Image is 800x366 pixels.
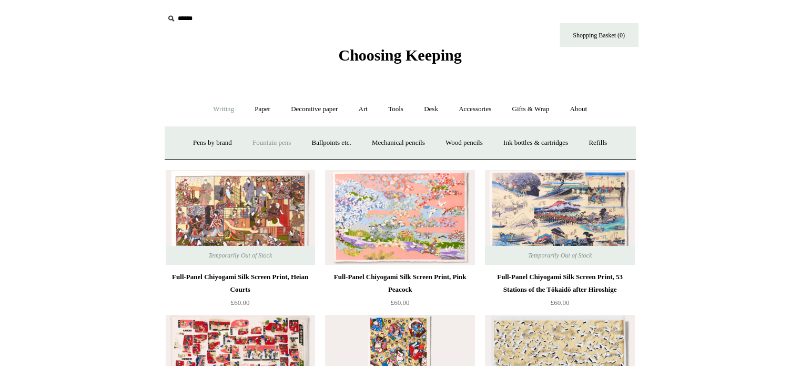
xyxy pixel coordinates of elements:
a: Full-Panel Chiyogami Silk Screen Print, Pink Peacock £60.00 [325,271,474,314]
span: £60.00 [231,299,250,306]
a: Fountain pens [243,129,300,157]
a: Gifts & Wrap [502,95,559,123]
a: About [560,95,596,123]
a: Tools [379,95,413,123]
a: Mechanical pencils [362,129,434,157]
a: Full-Panel Chiyogami Silk Screen Print, Pink Peacock Full-Panel Chiyogami Silk Screen Print, Pink... [325,170,474,265]
a: Ballpoints etc. [302,129,361,157]
a: Ink bottles & cartridges [494,129,578,157]
a: Writing [204,95,244,123]
img: Full-Panel Chiyogami Silk Screen Print, 53 Stations of the Tōkaidō after Hiroshige [485,170,634,265]
div: Full-Panel Chiyogami Silk Screen Print, Heian Courts [168,271,312,296]
a: Art [349,95,377,123]
a: Full-Panel Chiyogami Silk Screen Print, 53 Stations of the Tōkaidō after Hiroshige Full-Panel Chi... [485,170,634,265]
a: Pens by brand [184,129,241,157]
span: £60.00 [551,299,570,306]
img: Full-Panel Chiyogami Silk Screen Print, Pink Peacock [325,170,474,265]
span: £60.00 [391,299,410,306]
a: Desk [414,95,448,123]
a: Paper [245,95,280,123]
a: Wood pencils [436,129,492,157]
a: Full-Panel Chiyogami Silk Screen Print, Heian Courts £60.00 [166,271,315,314]
a: Refills [579,129,616,157]
a: Choosing Keeping [338,55,461,62]
a: Decorative paper [281,95,347,123]
div: Full-Panel Chiyogami Silk Screen Print, 53 Stations of the Tōkaidō after Hiroshige [488,271,632,296]
a: Shopping Basket (0) [560,23,639,47]
span: Temporarily Out of Stock [518,246,602,265]
span: Temporarily Out of Stock [198,246,282,265]
a: Full-Panel Chiyogami Silk Screen Print, 53 Stations of the Tōkaidō after Hiroshige £60.00 [485,271,634,314]
a: Accessories [449,95,501,123]
span: Choosing Keeping [338,46,461,64]
img: Full-Panel Chiyogami Silk Screen Print, Heian Courts [166,170,315,265]
div: Full-Panel Chiyogami Silk Screen Print, Pink Peacock [328,271,472,296]
a: Full-Panel Chiyogami Silk Screen Print, Heian Courts Full-Panel Chiyogami Silk Screen Print, Heia... [166,170,315,265]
